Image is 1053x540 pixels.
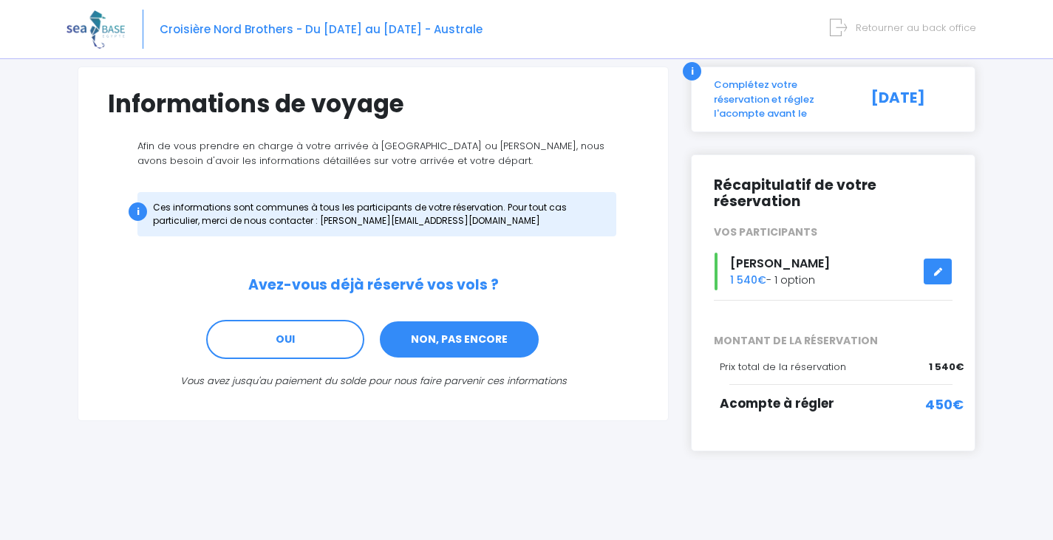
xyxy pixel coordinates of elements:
[108,89,638,118] h1: Informations de voyage
[730,255,830,272] span: [PERSON_NAME]
[730,273,766,287] span: 1 540€
[703,253,964,290] div: - 1 option
[180,374,567,388] i: Vous avez jusqu'au paiement du solde pour nous faire parvenir ces informations
[137,192,616,236] div: Ces informations sont communes à tous les participants de votre réservation. Pour tout cas partic...
[703,333,964,349] span: MONTANT DE LA RÉSERVATION
[855,78,964,121] div: [DATE]
[925,394,964,414] span: 450€
[714,177,953,211] h2: Récapitulatif de votre réservation
[160,21,483,37] span: Croisière Nord Brothers - Du [DATE] au [DATE] - Australe
[720,394,834,412] span: Acompte à régler
[703,225,964,240] div: VOS PARTICIPANTS
[720,360,846,374] span: Prix total de la réservation
[929,360,964,375] span: 1 540€
[206,320,364,360] a: OUI
[683,62,701,81] div: i
[378,320,540,360] a: NON, PAS ENCORE
[836,21,976,35] a: Retourner au back office
[108,277,638,294] h2: Avez-vous déjà réservé vos vols ?
[856,21,976,35] span: Retourner au back office
[129,202,147,221] div: i
[703,78,855,121] div: Complétez votre réservation et réglez l'acompte avant le
[108,139,638,168] p: Afin de vous prendre en charge à votre arrivée à [GEOGRAPHIC_DATA] ou [PERSON_NAME], nous avons b...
